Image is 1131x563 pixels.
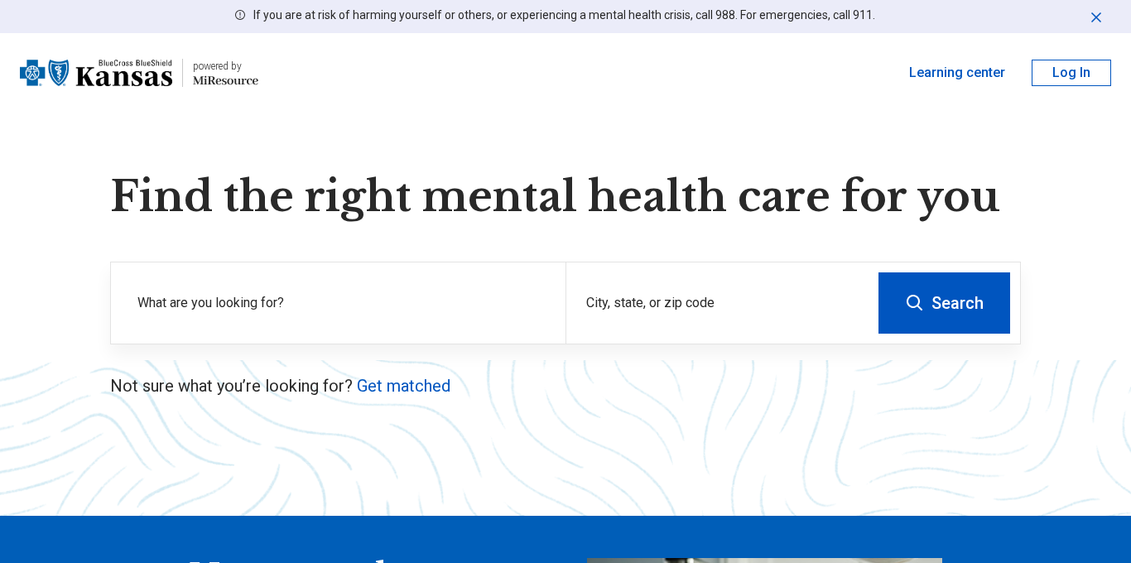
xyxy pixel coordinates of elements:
[357,376,450,396] a: Get matched
[110,374,1021,397] p: Not sure what you’re looking for?
[110,172,1021,222] h1: Find the right mental health care for you
[909,63,1005,83] a: Learning center
[878,272,1010,334] button: Search
[20,53,258,93] a: Blue Cross Blue Shield Kansaspowered by
[20,53,172,93] img: Blue Cross Blue Shield Kansas
[1032,60,1111,86] button: Log In
[1088,7,1105,26] button: Dismiss
[253,7,875,24] p: If you are at risk of harming yourself or others, or experiencing a mental health crisis, call 98...
[193,59,258,74] div: powered by
[137,293,546,313] label: What are you looking for?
